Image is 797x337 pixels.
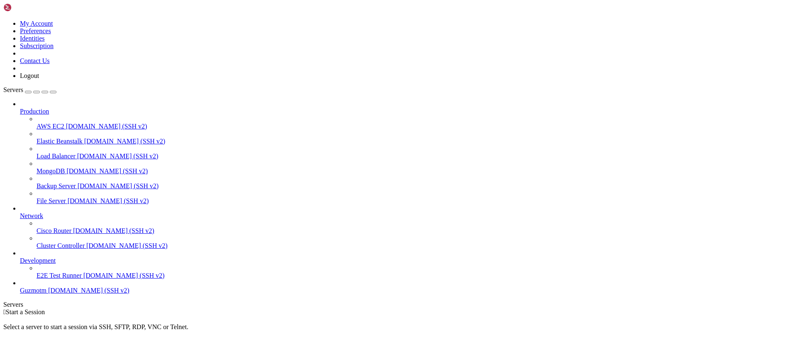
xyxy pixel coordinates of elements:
span: E2E Test Runner [37,272,82,279]
a: Cluster Controller [DOMAIN_NAME] (SSH v2) [37,242,794,250]
span: [DOMAIN_NAME] (SSH v2) [68,197,149,204]
span: [DOMAIN_NAME] (SSH v2) [66,167,148,175]
a: Guzmotm [DOMAIN_NAME] (SSH v2) [20,287,794,294]
a: Development [20,257,794,264]
li: Network [20,205,794,250]
span: Network [20,212,43,219]
span: Production [20,108,49,115]
a: Load Balancer [DOMAIN_NAME] (SSH v2) [37,153,794,160]
li: E2E Test Runner [DOMAIN_NAME] (SSH v2) [37,264,794,279]
span: [DOMAIN_NAME] (SSH v2) [48,287,130,294]
li: Development [20,250,794,279]
a: Identities [20,35,45,42]
a: MongoDB [DOMAIN_NAME] (SSH v2) [37,167,794,175]
span: File Server [37,197,66,204]
span: [DOMAIN_NAME] (SSH v2) [86,242,168,249]
div: Servers [3,301,794,308]
span: MongoDB [37,167,65,175]
img: Shellngn [3,3,51,12]
span: Cisco Router [37,227,71,234]
span: Cluster Controller [37,242,85,249]
span: Load Balancer [37,153,76,160]
li: Elastic Beanstalk [DOMAIN_NAME] (SSH v2) [37,130,794,145]
span: AWS EC2 [37,123,64,130]
a: AWS EC2 [DOMAIN_NAME] (SSH v2) [37,123,794,130]
li: AWS EC2 [DOMAIN_NAME] (SSH v2) [37,115,794,130]
a: Preferences [20,27,51,34]
span: Backup Server [37,182,76,189]
span: [DOMAIN_NAME] (SSH v2) [84,138,166,145]
li: Load Balancer [DOMAIN_NAME] (SSH v2) [37,145,794,160]
span: Elastic Beanstalk [37,138,83,145]
span: [DOMAIN_NAME] (SSH v2) [83,272,165,279]
li: Guzmotm [DOMAIN_NAME] (SSH v2) [20,279,794,294]
span:  [3,308,6,315]
span: Start a Session [6,308,45,315]
span: [DOMAIN_NAME] (SSH v2) [77,153,159,160]
li: Production [20,100,794,205]
a: Subscription [20,42,54,49]
a: Production [20,108,794,115]
span: [DOMAIN_NAME] (SSH v2) [78,182,159,189]
a: Servers [3,86,56,93]
li: File Server [DOMAIN_NAME] (SSH v2) [37,190,794,205]
a: E2E Test Runner [DOMAIN_NAME] (SSH v2) [37,272,794,279]
span: Guzmotm [20,287,46,294]
a: Logout [20,72,39,79]
a: Network [20,212,794,220]
li: MongoDB [DOMAIN_NAME] (SSH v2) [37,160,794,175]
li: Cluster Controller [DOMAIN_NAME] (SSH v2) [37,235,794,250]
li: Backup Server [DOMAIN_NAME] (SSH v2) [37,175,794,190]
a: Cisco Router [DOMAIN_NAME] (SSH v2) [37,227,794,235]
a: My Account [20,20,53,27]
a: Elastic Beanstalk [DOMAIN_NAME] (SSH v2) [37,138,794,145]
span: Development [20,257,56,264]
span: [DOMAIN_NAME] (SSH v2) [73,227,154,234]
a: Contact Us [20,57,50,64]
a: Backup Server [DOMAIN_NAME] (SSH v2) [37,182,794,190]
li: Cisco Router [DOMAIN_NAME] (SSH v2) [37,220,794,235]
span: [DOMAIN_NAME] (SSH v2) [66,123,147,130]
a: File Server [DOMAIN_NAME] (SSH v2) [37,197,794,205]
span: Servers [3,86,23,93]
